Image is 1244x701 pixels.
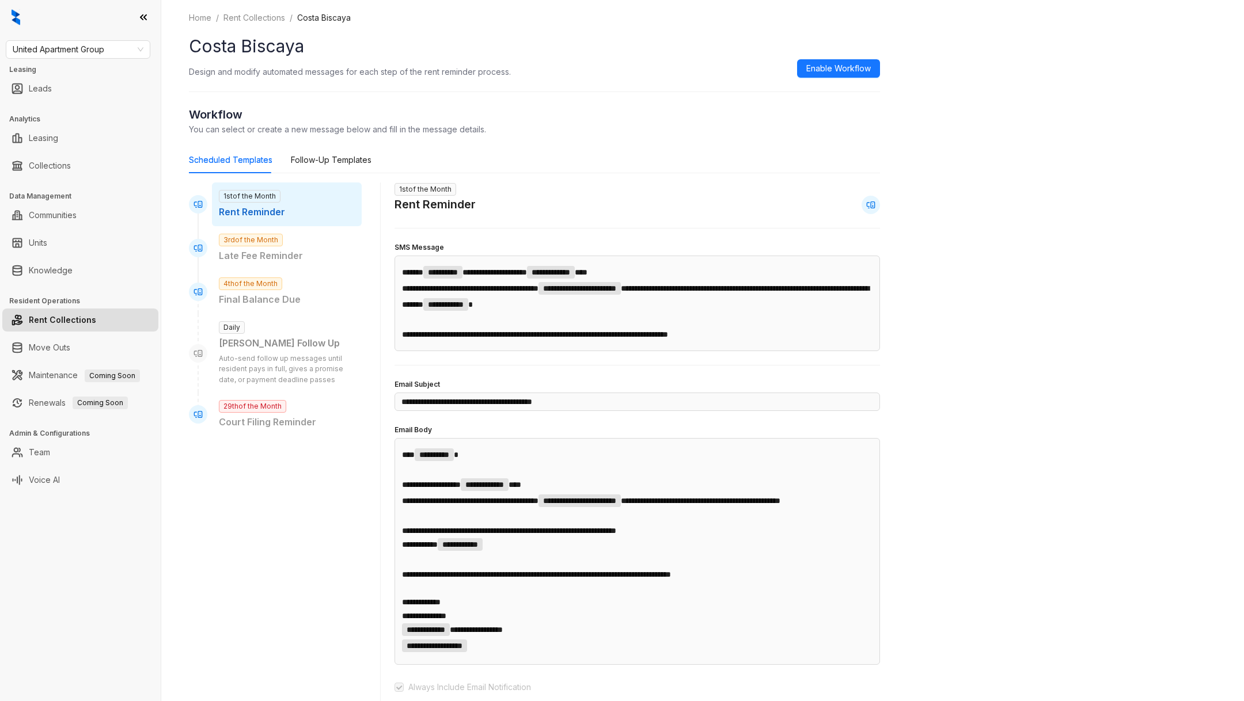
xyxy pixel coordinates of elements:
[395,379,880,390] h4: Email Subject
[29,259,73,282] a: Knowledge
[85,369,140,382] span: Coming Soon
[219,292,355,307] p: Final Balance Due
[9,191,161,201] h3: Data Management
[29,391,128,414] a: RenewalsComing Soon
[219,277,282,290] span: 4th of the Month
[219,353,355,386] p: Auto-send follow up messages until resident pays in full, gives a promise date, or payment deadli...
[2,204,158,227] li: Communities
[216,12,219,24] li: /
[29,441,50,464] a: Team
[291,154,371,166] div: Follow-Up Templates
[9,114,161,124] h3: Analytics
[2,336,158,359] li: Move Outs
[395,242,880,253] h4: SMS Message
[9,296,161,306] h3: Resident Operations
[395,425,880,436] h4: Email Body
[2,77,158,100] li: Leads
[29,336,70,359] a: Move Outs
[29,127,58,150] a: Leasing
[2,127,158,150] li: Leasing
[290,12,293,24] li: /
[219,321,245,334] span: Daily
[73,397,128,409] span: Coming Soon
[219,336,355,350] div: [PERSON_NAME] Follow Up
[189,106,880,123] h2: Workflow
[395,196,476,214] h2: Rent Reminder
[2,391,158,414] li: Renewals
[404,681,536,694] span: Always Include Email Notification
[2,364,158,387] li: Maintenance
[29,468,60,492] a: Voice AI
[12,9,20,25] img: logo
[219,190,280,203] span: 1st of the Month
[806,62,871,75] span: Enable Workflow
[2,231,158,254] li: Units
[189,66,511,78] p: Design and modify automated messages for each step of the rent reminder process.
[2,154,158,177] li: Collections
[219,415,355,429] p: Court Filing Reminder
[189,154,272,166] div: Scheduled Templates
[2,468,158,492] li: Voice AI
[219,249,355,263] p: Late Fee Reminder
[219,400,286,413] span: 29th of the Month
[29,77,52,100] a: Leads
[29,308,96,332] a: Rent Collections
[9,428,161,439] h3: Admin & Configurations
[219,205,355,219] p: Rent Reminder
[797,59,880,78] button: Enable Workflow
[2,308,158,332] li: Rent Collections
[9,64,161,75] h3: Leasing
[187,12,214,24] a: Home
[2,259,158,282] li: Knowledge
[189,33,880,59] h1: Costa Biscaya
[297,12,351,24] li: Costa Biscaya
[29,154,71,177] a: Collections
[13,41,143,58] span: United Apartment Group
[221,12,287,24] a: Rent Collections
[219,234,283,246] span: 3rd of the Month
[395,183,456,196] span: 1st of the Month
[29,204,77,227] a: Communities
[189,123,880,135] p: You can select or create a new message below and fill in the message details.
[29,231,47,254] a: Units
[2,441,158,464] li: Team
